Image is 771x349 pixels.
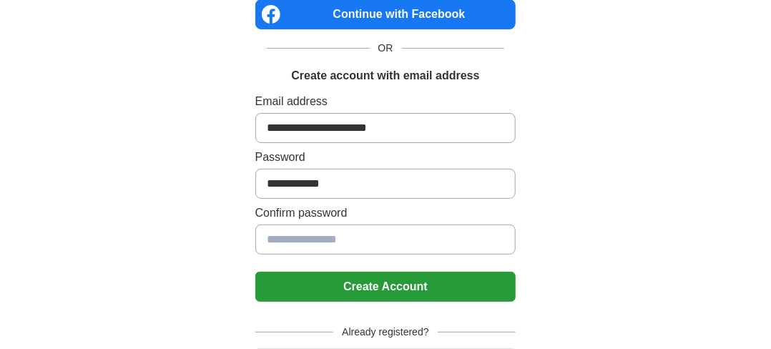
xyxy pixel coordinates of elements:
[255,272,516,302] button: Create Account
[255,205,516,222] label: Confirm password
[333,325,437,340] span: Already registered?
[255,93,516,110] label: Email address
[291,67,479,84] h1: Create account with email address
[255,149,516,166] label: Password
[370,41,402,56] span: OR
